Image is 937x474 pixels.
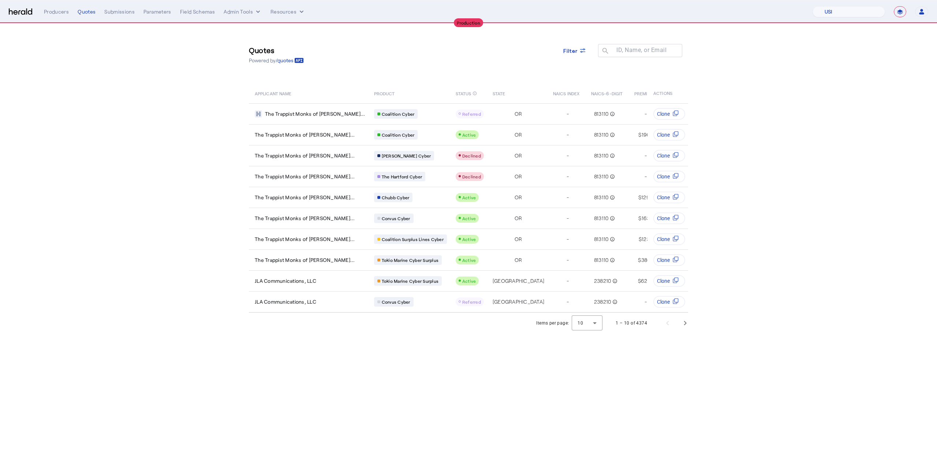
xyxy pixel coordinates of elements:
[645,298,647,305] span: -
[608,194,615,201] mat-icon: info_outline
[594,173,609,180] span: 813110
[224,8,262,15] button: internal dropdown menu
[382,236,444,242] span: Coalition Surplus Lines Cyber
[462,258,476,263] span: Active
[653,129,685,141] button: Clone
[462,153,481,158] span: Declined
[374,89,395,97] span: PRODUCT
[180,8,215,15] div: Field Schemas
[645,173,647,180] span: -
[563,47,578,55] span: Filter
[515,173,522,180] span: OR
[567,194,569,201] span: -
[657,173,670,180] span: Clone
[657,110,670,118] span: Clone
[591,89,623,97] span: NAICS-6-DIGIT
[608,215,615,222] mat-icon: info_outline
[249,57,304,64] p: Powered by
[647,83,688,103] th: ACTIONS
[462,132,476,137] span: Active
[653,275,685,287] button: Clone
[638,131,641,138] span: $
[462,174,481,179] span: Declined
[382,257,439,263] span: Tokio Marine Cyber Surplus
[608,152,615,159] mat-icon: info_outline
[557,44,593,57] button: Filter
[462,237,476,242] span: Active
[454,18,483,27] div: Production
[536,319,569,327] div: Items per page:
[382,132,415,138] span: Coalition Cyber
[255,236,355,243] span: The Trappist Monks of [PERSON_NAME]...
[608,131,615,138] mat-icon: info_outline
[657,256,670,264] span: Clone
[382,111,415,117] span: Coalition Cyber
[456,89,471,97] span: STATUS
[143,8,171,15] div: Parameters
[515,256,522,264] span: OR
[611,298,617,305] mat-icon: info_outline
[515,194,522,201] span: OR
[638,215,641,222] span: $
[616,47,667,53] mat-label: ID, Name, or Email
[255,298,316,305] span: JLA Communications, LLC
[78,8,96,15] div: Quotes
[639,236,642,243] span: $
[594,256,609,264] span: 813110
[634,89,654,97] span: PREMIUM
[382,278,439,284] span: Tokio Marine Cyber Surplus
[249,45,304,55] h3: Quotes
[462,195,476,200] span: Active
[594,277,611,285] span: 238210
[382,174,422,179] span: The Hartford Cyber
[567,173,569,180] span: -
[608,236,615,243] mat-icon: info_outline
[642,236,653,243] span: 1230
[567,131,569,138] span: -
[104,8,135,15] div: Submissions
[462,299,481,304] span: Referred
[255,256,355,264] span: The Trappist Monks of [PERSON_NAME]...
[462,216,476,221] span: Active
[493,298,544,305] span: [GEOGRAPHIC_DATA]
[645,152,647,159] span: -
[462,278,476,284] span: Active
[653,212,685,224] button: Clone
[594,298,611,305] span: 238210
[462,111,481,116] span: Referred
[657,277,670,285] span: Clone
[594,215,609,222] span: 813110
[255,173,355,180] span: The Trappist Monks of [PERSON_NAME]...
[382,195,410,200] span: Chubb Cyber
[493,277,544,285] span: [GEOGRAPHIC_DATA]
[657,194,670,201] span: Clone
[611,277,617,285] mat-icon: info_outline
[653,150,685,162] button: Clone
[642,131,653,138] span: 1902
[653,192,685,203] button: Clone
[567,110,569,118] span: -
[473,89,477,97] mat-icon: info_outline
[641,194,653,201] span: 1296
[270,8,305,15] button: Resources dropdown menu
[653,233,685,245] button: Clone
[515,131,522,138] span: OR
[44,8,69,15] div: Producers
[594,131,609,138] span: 813110
[265,110,365,118] span: The Trappist Monks of [PERSON_NAME]...
[249,83,852,313] table: Table view of all quotes submitted by your platform
[608,110,615,118] mat-icon: info_outline
[255,194,355,201] span: The Trappist Monks of [PERSON_NAME]...
[616,319,647,327] div: 1 – 10 of 4374
[382,153,431,159] span: [PERSON_NAME] Cyber
[255,152,355,159] span: The Trappist Monks of [PERSON_NAME]...
[553,89,579,97] span: NAICS INDEX
[255,215,355,222] span: The Trappist Monks of [PERSON_NAME]...
[567,298,569,305] span: -
[608,173,615,180] mat-icon: info_outline
[255,277,316,285] span: JLA Communications, LLC
[657,131,670,138] span: Clone
[255,131,355,138] span: The Trappist Monks of [PERSON_NAME]...
[567,152,569,159] span: -
[653,171,685,182] button: Clone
